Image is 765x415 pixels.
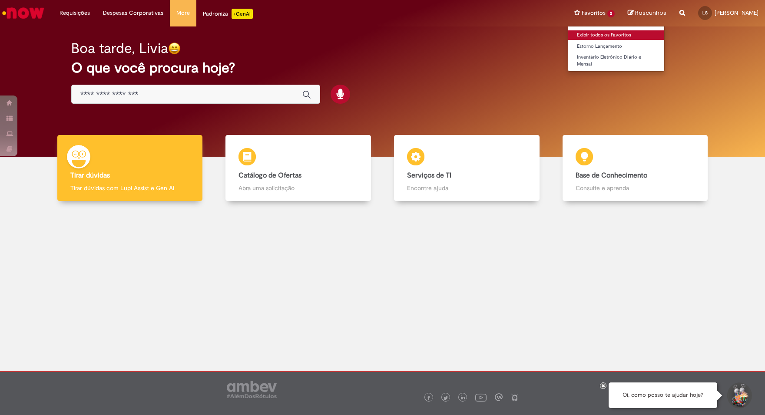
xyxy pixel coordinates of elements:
img: logo_footer_workplace.png [495,393,503,401]
span: Despesas Corporativas [103,9,163,17]
b: Base de Conhecimento [576,171,647,180]
a: Rascunhos [628,9,666,17]
p: Abra uma solicitação [238,184,358,192]
b: Tirar dúvidas [70,171,110,180]
p: Tirar dúvidas com Lupi Assist e Gen Ai [70,184,190,192]
button: Iniciar Conversa de Suporte [726,382,752,408]
h2: O que você procura hoje? [71,60,694,76]
a: Base de Conhecimento Consulte e aprenda [551,135,719,201]
a: Inventário Eletrônico Diário e Mensal [568,53,664,69]
b: Serviços de TI [407,171,451,180]
a: Estorno Lançamento [568,42,664,51]
a: Serviços de TI Encontre ajuda [383,135,551,201]
p: Encontre ajuda [407,184,527,192]
h2: Boa tarde, Livia [71,41,168,56]
span: Requisições [60,9,90,17]
img: ServiceNow [1,4,46,22]
div: Padroniza [203,9,253,19]
img: logo_footer_naosei.png [511,393,519,401]
a: Tirar dúvidas Tirar dúvidas com Lupi Assist e Gen Ai [46,135,214,201]
span: More [176,9,190,17]
b: Catálogo de Ofertas [238,171,301,180]
span: LS [702,10,708,16]
img: logo_footer_linkedin.png [461,395,465,401]
span: Rascunhos [635,9,666,17]
ul: Favoritos [568,26,665,72]
p: Consulte e aprenda [576,184,695,192]
img: logo_footer_ambev_rotulo_gray.png [227,381,277,398]
p: +GenAi [232,9,253,19]
img: happy-face.png [168,42,181,55]
img: logo_footer_twitter.png [444,396,448,400]
a: Catálogo de Ofertas Abra uma solicitação [214,135,383,201]
span: 2 [607,10,615,17]
img: logo_footer_youtube.png [475,392,487,403]
span: Favoritos [582,9,606,17]
span: [PERSON_NAME] [715,9,758,16]
div: Oi, como posso te ajudar hoje? [609,382,717,408]
img: logo_footer_facebook.png [427,396,431,400]
a: Exibir todos os Favoritos [568,30,664,40]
